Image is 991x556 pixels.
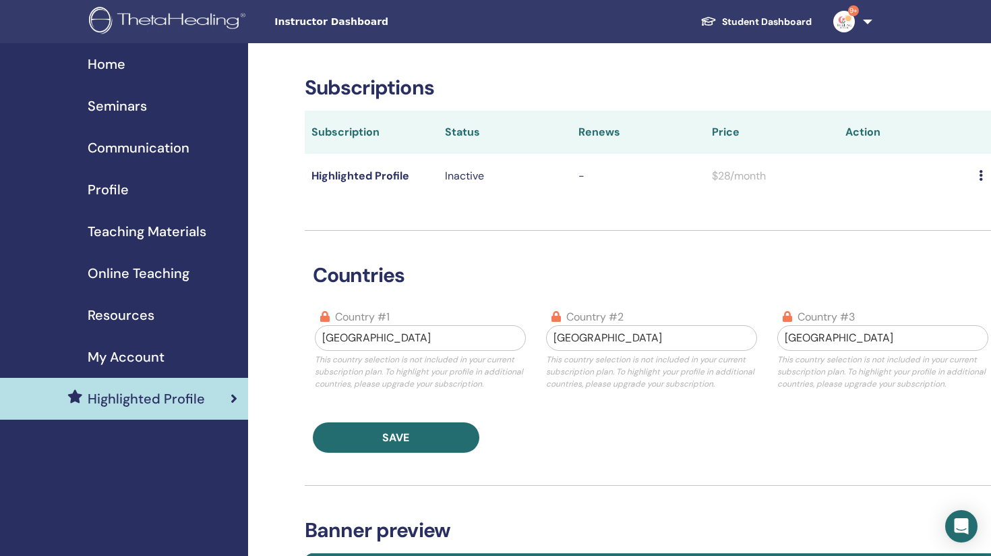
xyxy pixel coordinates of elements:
[313,422,479,453] button: Save
[833,11,855,32] img: default.jpg
[89,7,250,37] img: logo.png
[438,111,572,154] th: Status
[566,309,624,325] label: country #2
[88,138,189,158] span: Communication
[839,111,972,154] th: Action
[546,354,757,390] p: This country selection is not included in your current subscription plan. To highlight your profi...
[88,263,189,283] span: Online Teaching
[305,111,438,154] th: Subscription
[335,309,390,325] label: country #1
[88,179,129,200] span: Profile
[700,16,717,27] img: graduation-cap-white.svg
[572,111,705,154] th: Renews
[777,354,988,390] p: This country selection is not included in your current subscription plan. To highlight your profi...
[690,9,822,34] a: Student Dashboard
[578,169,584,183] span: -
[705,111,839,154] th: Price
[305,154,438,198] td: Highlighted Profile
[445,168,565,184] p: Inactive
[798,309,855,325] label: country #3
[848,5,859,16] span: 9+
[88,96,147,116] span: Seminars
[712,169,766,183] span: $28/month
[382,430,409,445] span: Save
[88,54,125,74] span: Home
[88,221,206,242] span: Teaching Materials
[88,305,154,325] span: Resources
[88,347,164,367] span: My Account
[274,15,477,29] span: Instructor Dashboard
[315,354,526,390] p: This country selection is not included in your current subscription plan. To highlight your profi...
[945,510,978,543] div: Open Intercom Messenger
[88,389,205,409] span: Highlighted Profile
